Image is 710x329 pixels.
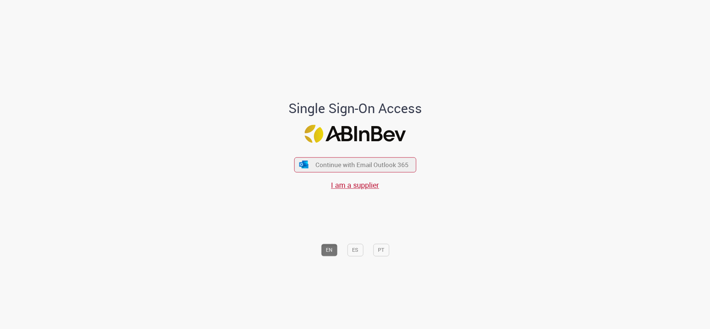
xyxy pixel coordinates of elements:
img: ícone Azure/Microsoft 360 [299,160,309,168]
img: Logo ABInBev [304,125,406,143]
h1: Single Sign-On Access [253,101,458,116]
a: I am a supplier [331,180,379,190]
button: EN [321,244,337,257]
span: Continue with Email Outlook 365 [315,160,409,169]
button: PT [373,244,389,257]
button: ES [347,244,363,257]
button: ícone Azure/Microsoft 360 Continue with Email Outlook 365 [294,157,416,172]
